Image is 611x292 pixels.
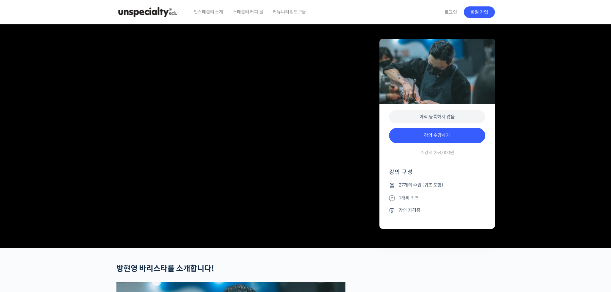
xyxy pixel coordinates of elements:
li: 강의 자격증 [389,206,485,214]
li: 27개의 수업 (퀴즈 포함) [389,181,485,189]
li: 1개의 퀴즈 [389,194,485,202]
a: 회원 가입 [464,6,495,18]
h4: 강의 구성 [389,168,485,181]
a: 로그인 [441,5,461,20]
h2: ! [116,264,345,273]
a: 강의 수강하기 [389,128,485,143]
div: 아직 등록하지 않음 [389,110,485,123]
strong: 방현영 바리스타를 소개합니다 [116,264,211,273]
span: 수강료 254,000원 [420,150,454,156]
